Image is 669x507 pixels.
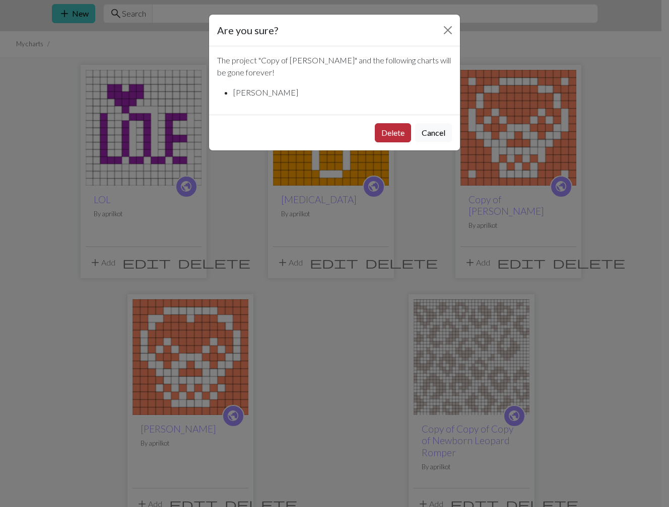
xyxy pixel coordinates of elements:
button: Delete [375,123,411,142]
h5: Are you sure? [217,23,278,38]
button: Close [440,22,456,38]
p: The project " Copy of [PERSON_NAME] " and the following charts will be gone forever! [217,54,452,78]
button: Cancel [415,123,452,142]
li: [PERSON_NAME] [233,87,452,99]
